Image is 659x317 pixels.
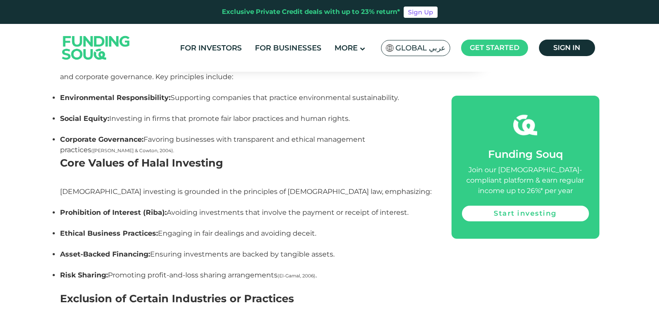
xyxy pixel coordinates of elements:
[553,43,580,52] span: Sign in
[539,40,595,56] a: Sign in
[513,113,537,137] img: fsicon
[54,26,139,70] img: Logo
[335,43,358,52] span: More
[60,292,294,305] strong: Exclusion of Certain Industries or Practices
[60,187,432,207] p: [DEMOGRAPHIC_DATA] investing is grounded in the principles of [DEMOGRAPHIC_DATA] law, emphasizing:
[395,43,445,53] span: Global عربي
[60,134,432,155] li: Favoring businesses with transparent and ethical management practices
[462,206,589,221] a: Start investing
[60,270,432,291] li: Promoting profit-and-loss sharing arrangements .
[222,7,400,17] div: Exclusive Private Credit deals with up to 23% return*
[404,7,438,18] a: Sign Up
[60,157,223,169] strong: Core Values of Halal Investing
[60,61,432,93] p: The core values of ethical investing revolve around promoting social justice, environmental susta...
[60,250,150,258] strong: Asset-Backed Financing:
[60,271,108,279] strong: Risk Sharing:
[60,229,158,237] strong: Ethical Business Practices:
[488,148,563,160] span: Funding Souq
[278,273,315,279] span: (El-Gamal, 2006)
[60,249,432,270] li: Ensuring investments are backed by tangible assets.
[60,113,432,134] li: Investing in firms that promote fair labor practices and human rights.
[60,135,144,143] strong: Corporate Governance:
[470,43,519,52] span: Get started
[60,114,109,123] strong: Social Equity:
[60,207,432,228] li: Avoiding investments that involve the payment or receipt of interest.
[60,93,432,113] li: Supporting companies that practice environmental sustainability.
[462,165,589,196] div: Join our [DEMOGRAPHIC_DATA]-compliant platform & earn regular income up to 26%* per year
[178,41,244,55] a: For Investors
[253,41,324,55] a: For Businesses
[386,44,394,52] img: SA Flag
[60,228,432,249] li: Engaging in fair dealings and avoiding deceit.
[91,148,174,153] span: ([PERSON_NAME] & Cowton, 2004).
[60,93,171,102] strong: Environmental Responsibility:
[60,208,167,217] strong: Prohibition of Interest (Riba):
